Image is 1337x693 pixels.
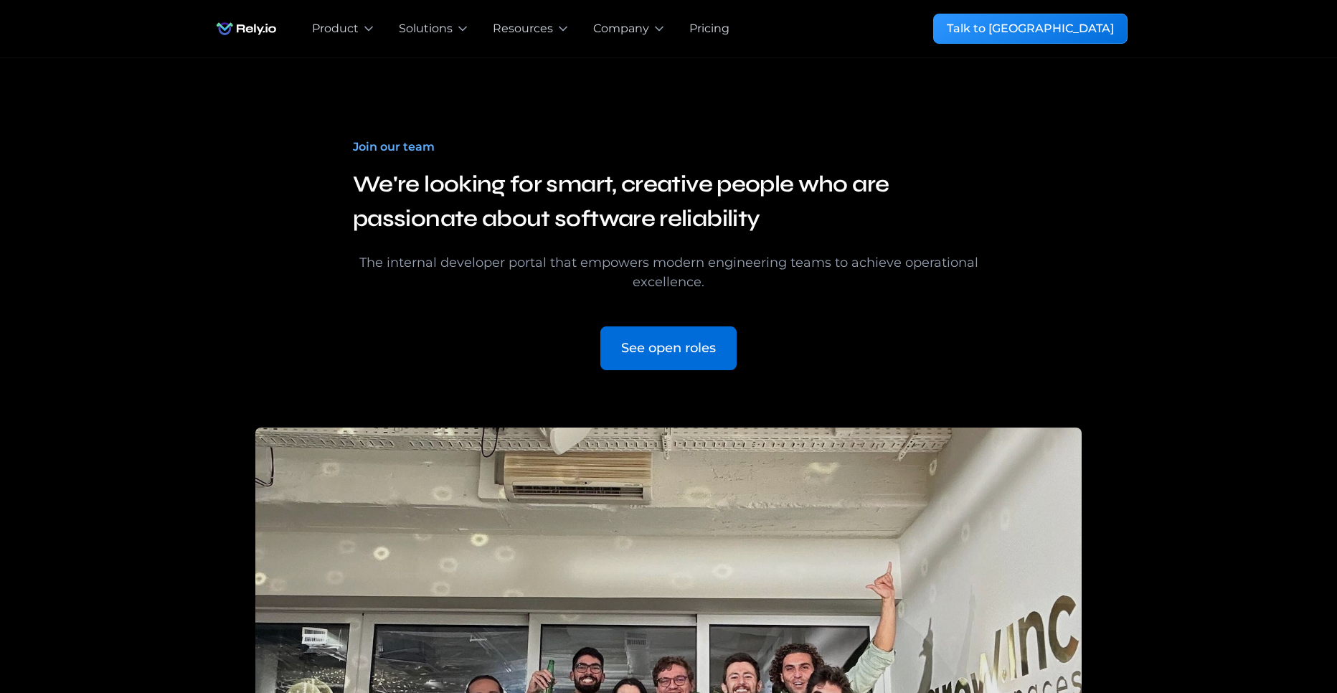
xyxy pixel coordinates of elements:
a: Talk to [GEOGRAPHIC_DATA] [933,14,1128,44]
div: Talk to [GEOGRAPHIC_DATA] [947,20,1114,37]
div: See open roles [621,339,716,358]
a: Pricing [689,20,729,37]
div: Join our team [353,138,435,156]
div: Company [593,20,649,37]
h3: We're looking for smart, creative people who are passionate about software reliability [353,167,984,236]
img: Rely.io logo [209,14,283,43]
div: The internal developer portal that empowers modern engineering teams to achieve operational excel... [353,253,984,292]
div: Product [312,20,359,37]
a: See open roles [600,326,737,370]
div: Resources [493,20,553,37]
div: Solutions [399,20,453,37]
a: home [209,14,283,43]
